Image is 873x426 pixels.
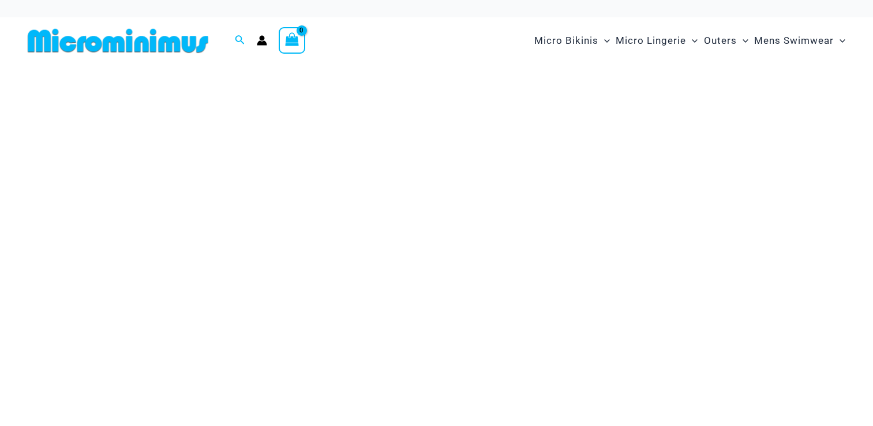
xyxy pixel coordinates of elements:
[598,26,610,55] span: Menu Toggle
[834,26,845,55] span: Menu Toggle
[531,23,613,58] a: Micro BikinisMenu ToggleMenu Toggle
[737,26,748,55] span: Menu Toggle
[686,26,698,55] span: Menu Toggle
[235,33,245,48] a: Search icon link
[279,27,305,54] a: View Shopping Cart, empty
[754,26,834,55] span: Mens Swimwear
[704,26,737,55] span: Outers
[701,23,751,58] a: OutersMenu ToggleMenu Toggle
[613,23,700,58] a: Micro LingerieMenu ToggleMenu Toggle
[751,23,848,58] a: Mens SwimwearMenu ToggleMenu Toggle
[257,35,267,46] a: Account icon link
[530,21,850,60] nav: Site Navigation
[23,28,213,54] img: MM SHOP LOGO FLAT
[616,26,686,55] span: Micro Lingerie
[534,26,598,55] span: Micro Bikinis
